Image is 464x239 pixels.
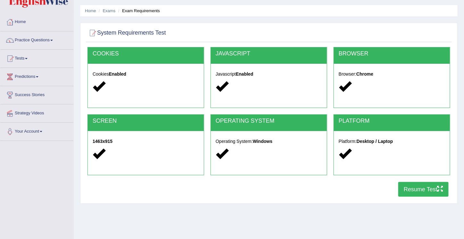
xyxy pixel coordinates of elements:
[356,71,373,77] strong: Chrome
[0,13,73,29] a: Home
[0,50,73,66] a: Tests
[253,139,272,144] strong: Windows
[87,28,166,38] h2: System Requirements Test
[0,86,73,102] a: Success Stories
[117,8,160,14] li: Exam Requirements
[93,72,199,77] h5: Cookies
[93,118,199,124] h2: SCREEN
[109,71,126,77] strong: Enabled
[398,182,449,197] button: Resume Test
[339,51,445,57] h2: BROWSER
[339,72,445,77] h5: Browser:
[93,139,112,144] strong: 1463x915
[216,72,322,77] h5: Javascript
[339,118,445,124] h2: PLATFORM
[103,8,116,13] a: Exams
[0,104,73,120] a: Strategy Videos
[0,123,73,139] a: Your Account
[236,71,253,77] strong: Enabled
[85,8,96,13] a: Home
[0,31,73,47] a: Practice Questions
[216,139,322,144] h5: Operating System:
[93,51,199,57] h2: COOKIES
[0,68,73,84] a: Predictions
[216,118,322,124] h2: OPERATING SYSTEM
[216,51,322,57] h2: JAVASCRIPT
[339,139,445,144] h5: Platform:
[357,139,393,144] strong: Desktop / Laptop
